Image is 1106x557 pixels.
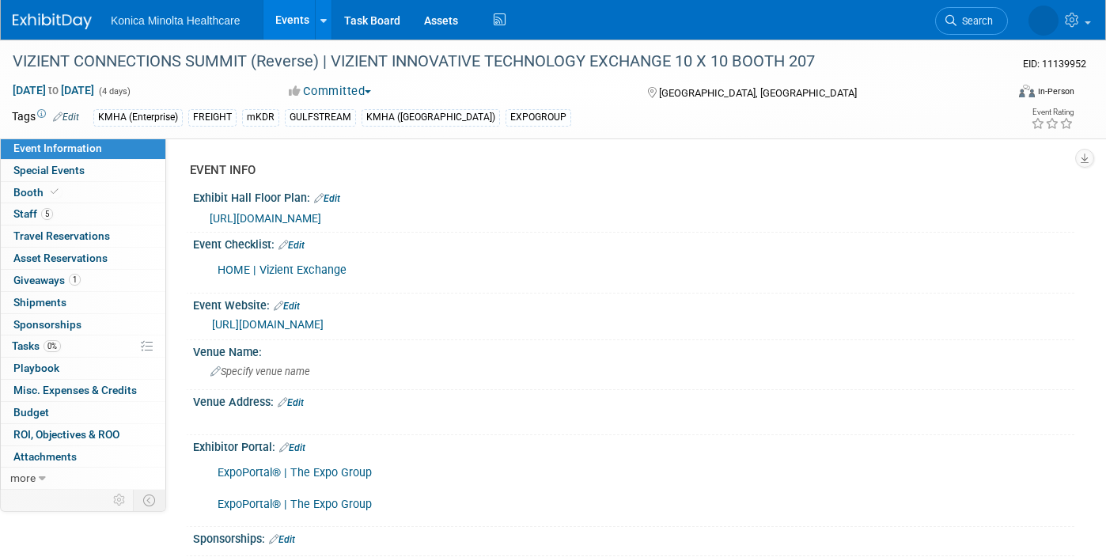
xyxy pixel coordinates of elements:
span: Event ID: 11139952 [1023,58,1086,70]
span: Misc. Expenses & Credits [13,384,137,396]
td: Toggle Event Tabs [134,490,166,510]
div: Venue Name: [193,340,1074,360]
span: Giveaways [13,274,81,286]
span: Specify venue name [210,366,310,377]
span: Attachments [13,450,77,463]
a: Attachments [1,446,165,468]
span: Event Information [13,142,102,154]
span: Booth [13,186,62,199]
span: ROI, Objectives & ROO [13,428,119,441]
div: KMHA (Enterprise) [93,109,183,126]
span: 1 [69,274,81,286]
a: Sponsorships [1,314,165,335]
a: Budget [1,402,165,423]
span: [GEOGRAPHIC_DATA], [GEOGRAPHIC_DATA] [659,87,857,99]
span: Playbook [13,362,59,374]
div: VIZIENT CONNECTIONS SUMMIT (Reverse) | VIZIENT INNOVATIVE TECHNOLOGY EXCHANGE 10 X 10 BOOTH 207 [7,47,984,76]
a: Misc. Expenses & Credits [1,380,165,401]
a: Travel Reservations [1,225,165,247]
a: Booth [1,182,165,203]
div: mKDR [242,109,279,126]
span: Sponsorships [13,318,81,331]
a: Tasks0% [1,335,165,357]
div: Event Website: [193,294,1074,314]
div: Exhibit Hall Floor Plan: [193,186,1074,207]
img: ExhibitDay [13,13,92,29]
span: (4 days) [97,86,131,97]
td: Tags [12,108,79,127]
a: Staff5 [1,203,165,225]
div: GULFSTREAM [285,109,356,126]
a: more [1,468,165,489]
a: Edit [279,442,305,453]
a: [URL][DOMAIN_NAME] [210,212,321,225]
span: 5 [41,208,53,220]
td: Personalize Event Tab Strip [106,490,134,510]
span: [DATE] [DATE] [12,83,95,97]
div: Venue Address: [193,390,1074,411]
a: Event Information [1,138,165,159]
a: Edit [314,193,340,204]
div: Event Checklist: [193,233,1074,253]
a: Playbook [1,358,165,379]
img: Format-Inperson.png [1019,85,1035,97]
div: KMHA ([GEOGRAPHIC_DATA]) [362,109,500,126]
span: Search [956,15,993,27]
a: Edit [278,240,305,251]
img: Annette O'Mahoney [1028,6,1059,36]
div: Exhibitor Portal: [193,435,1074,456]
a: Edit [278,397,304,408]
div: Event Rating [1031,108,1074,116]
span: Konica Minolta Healthcare [111,14,240,27]
a: Asset Reservations [1,248,165,269]
span: Shipments [13,296,66,309]
div: FREIGHT [188,109,237,126]
a: ROI, Objectives & ROO [1,424,165,445]
div: EXPOGROUP [506,109,571,126]
a: ExpoPortal® | The Expo Group [218,466,372,479]
a: Giveaways1 [1,270,165,291]
div: Event Format [917,82,1074,106]
span: Special Events [13,164,85,176]
span: more [10,472,36,484]
div: Sponsorships: [193,527,1074,548]
a: Edit [269,534,295,545]
a: ExpoPortal® | The Expo Group [218,498,372,511]
a: Shipments [1,292,165,313]
a: [URL][DOMAIN_NAME] [212,318,324,331]
span: Budget [13,406,49,419]
span: 0% [44,340,61,352]
a: Search [935,7,1008,35]
span: Asset Reservations [13,252,108,264]
a: Edit [53,112,79,123]
a: Special Events [1,160,165,181]
span: Tasks [12,339,61,352]
span: Staff [13,207,53,220]
button: Committed [283,83,377,100]
div: EVENT INFO [190,162,1062,179]
span: Travel Reservations [13,229,110,242]
div: In-Person [1037,85,1074,97]
a: HOME | Vizient Exchange [218,263,347,277]
a: Edit [274,301,300,312]
span: to [46,84,61,97]
i: Booth reservation complete [51,188,59,196]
